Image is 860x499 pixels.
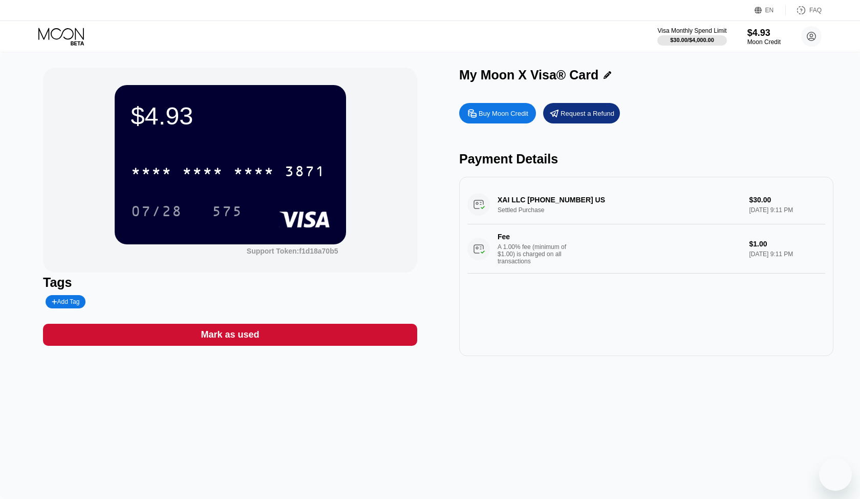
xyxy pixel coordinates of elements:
[747,38,781,46] div: Moon Credit
[204,198,250,224] div: 575
[43,275,417,290] div: Tags
[809,7,822,14] div: FAQ
[285,164,326,181] div: 3871
[498,243,574,265] div: A 1.00% fee (minimum of $1.00) is charged on all transactions
[749,251,825,258] div: [DATE] 9:11 PM
[747,28,781,38] div: $4.93
[657,27,726,46] div: Visa Monthly Spend Limit$30.00/$4,000.00
[459,103,536,123] div: Buy Moon Credit
[819,458,852,491] iframe: Кнопка запуска окна обмена сообщениями
[123,198,190,224] div: 07/28
[657,27,726,34] div: Visa Monthly Spend Limit
[479,109,528,118] div: Buy Moon Credit
[498,233,569,241] div: Fee
[747,28,781,46] div: $4.93Moon Credit
[459,68,598,82] div: My Moon X Visa® Card
[749,240,825,248] div: $1.00
[131,101,330,130] div: $4.93
[459,152,833,167] div: Payment Details
[201,329,259,341] div: Mark as used
[52,298,79,305] div: Add Tag
[786,5,822,15] div: FAQ
[212,204,243,221] div: 575
[43,324,417,346] div: Mark as used
[670,37,714,43] div: $30.00 / $4,000.00
[131,204,182,221] div: 07/28
[543,103,620,123] div: Request a Refund
[755,5,786,15] div: EN
[247,247,338,255] div: Support Token:f1d18a70b5
[467,224,825,274] div: FeeA 1.00% fee (minimum of $1.00) is charged on all transactions$1.00[DATE] 9:11 PM
[561,109,614,118] div: Request a Refund
[247,247,338,255] div: Support Token: f1d18a70b5
[46,295,85,308] div: Add Tag
[765,7,774,14] div: EN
